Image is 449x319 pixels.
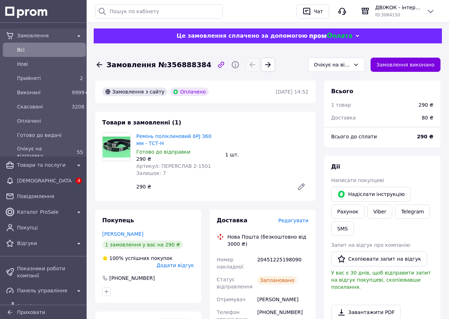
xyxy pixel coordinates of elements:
span: Оплачені [17,117,83,124]
span: Артикул: ПЕРЕЯСЛАВ 2-1501 [136,163,211,169]
button: Рахунок [331,204,365,219]
span: Це замовлення сплачено за допомогою [176,32,307,39]
span: Каталог ProSale [17,208,72,216]
span: [DEMOGRAPHIC_DATA] [17,177,72,184]
span: 2 [80,75,83,81]
div: успішних покупок [102,255,173,262]
span: Замовлення №356888384 [106,60,211,70]
span: Виконані [17,89,69,96]
img: Ремінь поліклиновий 6PJ 360 мм - ТСТ-Н [103,137,130,158]
a: Telegram [395,204,430,219]
span: Написати покупцеві [331,177,384,183]
img: evopay logo [310,33,352,39]
div: Нова Пошта (безкоштовно від 3000 ₴) [226,233,311,248]
div: 290 ₴ [136,155,220,163]
span: Дії [331,163,340,170]
b: 290 ₴ [417,134,433,139]
div: Чат [312,6,324,17]
span: Товари та послуги [17,161,72,169]
span: Покупці [17,224,83,231]
div: 80 ₴ [417,110,438,126]
span: Залишок: 7 [136,170,166,176]
span: 55 [77,149,83,155]
button: Скопіювати запит на відгук [331,251,427,266]
div: Оплачено [170,87,208,96]
span: Прийняті [17,75,69,82]
a: Редагувати [294,180,308,194]
span: ID: 3084150 [375,12,400,17]
div: [PERSON_NAME] [256,293,310,306]
button: SMS [331,222,354,236]
div: 20451225198090 [256,253,310,273]
span: Номер накладної [217,257,243,270]
div: Заплановано [257,276,297,285]
span: Доставка [331,115,356,121]
a: Viber [367,204,392,219]
span: Приховати [17,309,45,315]
span: Редагувати [278,218,308,223]
span: Статус відправлення [217,277,253,289]
div: [PHONE_NUMBER] [109,275,155,282]
a: Ремінь поліклиновий 6PJ 360 мм - ТСТ-Н [136,133,212,146]
span: Повідомлення [17,193,83,200]
span: 4 [76,177,82,184]
span: 100% [109,255,124,261]
span: Всього [331,88,353,95]
span: ДВІЖОК - інтернет магазин витратних матеріалів [375,4,421,11]
span: Товари в замовленні (1) [102,119,181,126]
time: [DATE] 14:52 [276,89,308,95]
span: Доставка [217,217,248,224]
button: Надіслати інструкцію [331,187,411,202]
span: Всього до сплати [331,134,377,139]
div: 290 ₴ [418,101,433,108]
span: Скасовані [17,103,69,110]
span: Покупець [102,217,134,224]
span: Всi [17,46,83,53]
span: 3208 [72,104,84,110]
div: 1 шт. [223,150,312,160]
div: Замовлення з сайту [102,87,167,96]
div: Очікує на відправку [314,61,350,69]
span: Нові [17,60,83,68]
div: 290 ₴ [133,182,291,192]
a: [PERSON_NAME] [102,231,143,237]
span: Готово до видачі [17,132,83,139]
span: Додати відгук [157,262,194,268]
span: Отримувач [217,297,246,302]
span: Аналітика [17,303,72,310]
span: 1 товар [331,102,351,108]
span: Готово до відправки [136,149,190,155]
button: Замовлення виконано [371,58,441,72]
span: 9999+ [72,90,88,95]
input: Пошук по кабінету [95,4,223,18]
span: Панель управління [17,287,72,294]
button: Чат [296,4,329,18]
span: Запит на відгук про компанію [331,242,410,248]
div: 1 замовлення у вас на 290 ₴ [102,240,183,249]
span: У вас є 30 днів, щоб відправити запит на відгук покупцеві, скопіювавши посилання. [331,270,431,290]
span: Відгуки [17,240,72,247]
span: Очікує на відправку [17,145,69,159]
span: Показники роботи компанії [17,265,83,279]
span: Замовлення [17,32,72,39]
